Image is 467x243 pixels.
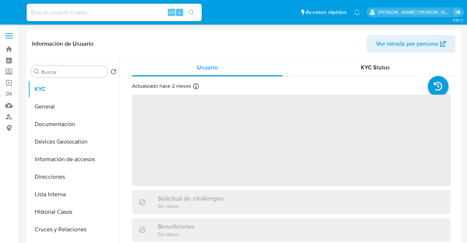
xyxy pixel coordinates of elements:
button: search-icon [184,7,199,18]
a: Notificaciones [354,9,360,15]
button: Documentación [28,115,119,133]
div: BeneficiariosSin datos [132,218,451,242]
button: Información de accesos [28,151,119,168]
h1: Información de Usuario [32,40,93,48]
button: Direcciones [28,168,119,186]
div: Solicitud de challengesSin datos [132,190,451,214]
button: Buscar [34,69,40,75]
button: Cruces y Relaciones [28,221,119,238]
span: Ver mirada por persona [376,35,438,53]
span: KYC Status [361,63,390,72]
button: Volver al orden por defecto [111,69,116,77]
p: Sin datos [158,231,194,238]
span: ‌ [132,95,451,186]
button: Devices Geolocation [28,133,119,151]
span: Usuario [197,63,218,72]
h3: Solicitud de challenges [158,194,224,202]
button: General [28,98,119,115]
span: Alt [169,9,174,16]
h3: Beneficiarios [158,223,194,231]
button: Lista Interna [28,186,119,203]
input: Buscar [41,69,105,75]
p: Sin datos [158,202,224,209]
p: Actualizado hace 2 meses [132,83,191,90]
button: KYC [28,80,119,98]
span: s [178,9,181,16]
a: Salir [454,8,462,16]
button: Ver mirada por persona [367,35,455,53]
button: Historial Casos [28,203,119,221]
p: nancy.sanchezgarcia@mercadolibre.com.mx [378,9,452,16]
span: Accesos rápidos [306,8,347,16]
input: Buscar usuario o caso... [27,8,202,17]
